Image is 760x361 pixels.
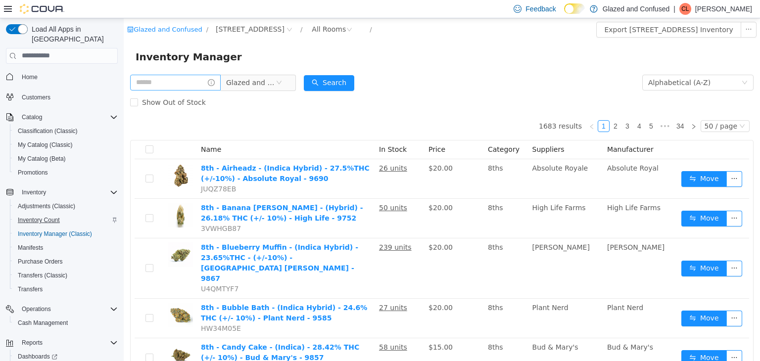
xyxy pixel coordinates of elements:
span: Transfers (Classic) [14,270,118,281]
span: HW34M05E [77,306,117,314]
span: Reports [18,337,118,349]
span: Reports [22,339,43,347]
button: Operations [2,302,122,316]
span: My Catalog (Classic) [14,139,118,151]
i: icon: left [465,105,471,111]
button: icon: ellipsis [617,3,633,19]
span: Purchase Orders [18,258,63,266]
img: 8th - Candy Cake - (Indica) - 28.42% THC (+/- 10%) - Bud & Mary's - 9857 hero shot [45,324,69,349]
span: ••• [533,102,549,114]
a: 8th - Blueberry Muffin - (Indica Hybrid) - 23.65%THC - (+/-10%) - [GEOGRAPHIC_DATA] [PERSON_NAME]... [77,225,235,264]
button: icon: ellipsis [603,153,618,169]
span: Customers [22,93,50,101]
span: Absolute Royale [409,146,465,154]
a: Adjustments (Classic) [14,200,79,212]
span: My Catalog (Classic) [18,141,73,149]
span: CL [681,3,689,15]
span: Promotions [18,169,48,177]
span: High Life Farms [483,185,537,193]
button: Inventory [2,185,122,199]
span: Plant Nerd [409,285,445,293]
span: Inventory Manager (Classic) [14,228,118,240]
a: icon: shopGlazed and Confused [3,7,79,15]
button: icon: ellipsis [603,192,618,208]
button: Reports [18,337,47,349]
u: 58 units [255,325,284,333]
span: Glazed and Confused [102,57,152,72]
button: Export [STREET_ADDRESS] Inventory [473,3,617,19]
span: Catalog [22,113,42,121]
span: High Life Farms [409,185,462,193]
a: Inventory Count [14,214,64,226]
span: Category [364,127,396,135]
td: 8ths [360,320,405,360]
span: My Catalog (Beta) [14,153,118,165]
i: icon: info-circle [84,61,91,68]
span: Manifests [18,244,43,252]
button: My Catalog (Classic) [10,138,122,152]
span: Home [22,73,38,81]
li: Next Page [564,102,576,114]
td: 8ths [360,280,405,320]
img: 8th - Banana Conda - (Hybrid) - 26.18% THC (+/- 10%) - High Life - 9752 hero shot [45,184,69,209]
button: icon: swapMove [558,292,603,308]
button: Promotions [10,166,122,180]
button: Catalog [2,110,122,124]
button: icon: searchSearch [180,57,231,73]
i: icon: down [616,105,621,112]
i: icon: shop [3,8,10,14]
td: 8ths [360,220,405,280]
span: Home [18,71,118,83]
span: Price [305,127,322,135]
a: 8th - Candy Cake - (Indica) - 28.42% THC (+/- 10%) - Bud & Mary's - 9857 [77,325,236,343]
span: Suppliers [409,127,441,135]
span: Adjustments (Classic) [18,202,75,210]
u: 239 units [255,225,288,233]
span: Cash Management [14,317,118,329]
img: 8th - Blueberry Muffin - (Indica Hybrid) - 23.65%THC - (+/-10%) - Denver Cole - 9867 hero shot [45,224,69,249]
li: Next 5 Pages [533,102,549,114]
button: Adjustments (Classic) [10,199,122,213]
span: My Catalog (Beta) [18,155,66,163]
span: Name [77,127,97,135]
span: Inventory Count [18,216,60,224]
button: icon: ellipsis [603,292,618,308]
li: Previous Page [462,102,474,114]
div: 50 / page [581,102,614,113]
button: Reports [2,336,122,350]
a: Promotions [14,167,52,179]
li: 1683 results [415,102,458,114]
span: [PERSON_NAME] [409,225,466,233]
button: icon: swapMove [558,242,603,258]
span: Purchase Orders [14,256,118,268]
img: 8th - Airheadz - (Indica Hybrid) - 27.5%THC (+/-10%) - Absolute Royal - 9690 hero shot [45,145,69,170]
a: 8th - Banana [PERSON_NAME] - (Hybrid) - 26.18% THC (+/- 10%) - High Life - 9752 [77,185,239,204]
button: Inventory Count [10,213,122,227]
span: Adjustments (Classic) [14,200,118,212]
button: icon: ellipsis [603,332,618,348]
button: Manifests [10,241,122,255]
span: Feedback [525,4,556,14]
li: 5 [522,102,533,114]
a: Inventory Manager (Classic) [14,228,96,240]
span: Transfers [18,285,43,293]
span: $20.00 [305,225,329,233]
span: / [246,7,248,15]
span: In Stock [255,127,283,135]
span: Transfers [14,283,118,295]
span: $20.00 [305,285,329,293]
a: Classification (Classic) [14,125,82,137]
a: Manifests [14,242,47,254]
a: 2 [486,102,497,113]
li: 4 [510,102,522,114]
button: Customers [2,90,122,104]
button: Operations [18,303,55,315]
button: icon: swapMove [558,192,603,208]
button: Home [2,70,122,84]
a: Home [18,71,42,83]
span: / [177,7,179,15]
span: $20.00 [305,185,329,193]
span: Inventory [22,188,46,196]
a: 4 [510,102,521,113]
